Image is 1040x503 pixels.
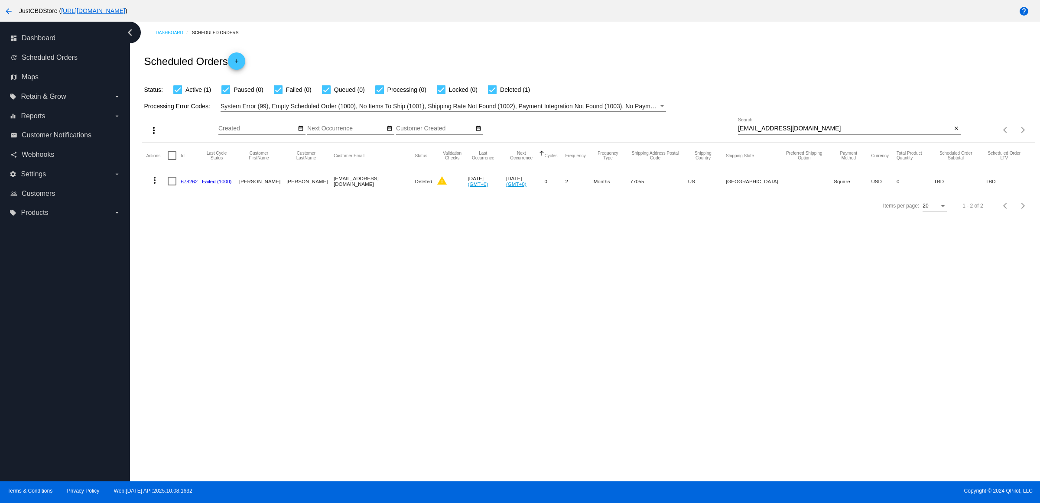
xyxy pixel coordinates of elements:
a: (GMT+0) [506,181,526,187]
button: Change sorting for Status [415,153,427,158]
mat-icon: more_vert [149,125,159,136]
span: Retain & Grow [21,93,66,101]
h2: Scheduled Orders [144,52,245,70]
span: Processing Error Codes: [144,103,210,110]
mat-header-cell: Actions [146,143,168,169]
span: Webhooks [22,151,54,159]
span: Reports [21,112,45,120]
a: Scheduled Orders [192,26,246,39]
mat-cell: [GEOGRAPHIC_DATA] [726,169,783,194]
button: Change sorting for CustomerFirstName [239,151,279,160]
button: Change sorting for Cycles [544,153,557,158]
button: Change sorting for LastProcessingCycleId [202,151,231,160]
mat-icon: date_range [298,125,304,132]
span: Scheduled Orders [22,54,78,62]
mat-icon: arrow_back [3,6,14,16]
input: Search [738,125,952,132]
button: Previous page [997,197,1014,214]
mat-cell: [EMAIL_ADDRESS][DOMAIN_NAME] [334,169,415,194]
i: map [10,74,17,81]
a: Privacy Policy [67,488,100,494]
mat-cell: 0 [544,169,565,194]
mat-cell: 0 [897,169,934,194]
a: [URL][DOMAIN_NAME] [61,7,125,14]
i: chevron_left [123,26,137,39]
i: arrow_drop_down [114,93,120,100]
span: Active (1) [185,84,211,95]
a: people_outline Customers [10,187,120,201]
mat-cell: US [688,169,726,194]
div: 1 - 2 of 2 [962,203,983,209]
a: update Scheduled Orders [10,51,120,65]
button: Change sorting for CustomerEmail [334,153,364,158]
mat-icon: date_range [387,125,393,132]
mat-cell: 2 [565,169,593,194]
button: Change sorting for Frequency [565,153,585,158]
a: Failed [202,178,216,184]
button: Change sorting for Id [181,153,184,158]
a: (1000) [217,178,232,184]
a: Dashboard [156,26,192,39]
div: Items per page: [883,203,919,209]
mat-cell: 77055 [630,169,688,194]
button: Change sorting for NextOccurrenceUtc [506,151,536,160]
span: Queued (0) [334,84,365,95]
a: (GMT+0) [468,181,488,187]
i: local_offer [10,93,16,100]
a: map Maps [10,70,120,84]
mat-icon: add [231,58,242,68]
mat-select: Filter by Processing Error Codes [221,101,666,112]
span: Dashboard [22,34,55,42]
i: settings [10,171,16,178]
span: Processing (0) [387,84,426,95]
button: Next page [1014,121,1032,139]
button: Change sorting for FrequencyType [594,151,623,160]
i: arrow_drop_down [114,171,120,178]
mat-cell: [DATE] [468,169,506,194]
button: Change sorting for PreferredShippingOption [783,151,826,160]
mat-cell: TBD [985,169,1030,194]
span: JustCBDStore ( ) [19,7,127,14]
button: Change sorting for ShippingCountry [688,151,718,160]
a: email Customer Notifications [10,128,120,142]
button: Next page [1014,197,1032,214]
button: Change sorting for LastOccurrenceUtc [468,151,498,160]
a: Terms & Conditions [7,488,52,494]
button: Change sorting for ShippingState [726,153,754,158]
mat-header-cell: Validation Checks [437,143,468,169]
button: Change sorting for LifetimeValue [985,151,1023,160]
span: 20 [923,203,928,209]
mat-cell: USD [871,169,897,194]
mat-icon: help [1019,6,1029,16]
button: Clear [952,124,961,133]
mat-header-cell: Total Product Quantity [897,143,934,169]
button: Previous page [997,121,1014,139]
i: people_outline [10,190,17,197]
span: Locked (0) [449,84,478,95]
span: Copyright © 2024 QPilot, LLC [527,488,1033,494]
i: local_offer [10,209,16,216]
i: share [10,151,17,158]
mat-icon: more_vert [149,175,160,185]
mat-select: Items per page: [923,203,947,209]
span: Customers [22,190,55,198]
i: arrow_drop_down [114,113,120,120]
button: Change sorting for CurrencyIso [871,153,889,158]
button: Change sorting for ShippingPostcode [630,151,680,160]
span: Customer Notifications [22,131,91,139]
mat-icon: close [953,125,959,132]
mat-cell: [DATE] [506,169,544,194]
mat-icon: warning [437,175,447,186]
mat-cell: [PERSON_NAME] [239,169,286,194]
button: Change sorting for PaymentMethod.Type [834,151,863,160]
button: Change sorting for Subtotal [934,151,978,160]
button: Change sorting for CustomerLastName [286,151,326,160]
span: Failed (0) [286,84,312,95]
i: email [10,132,17,139]
span: Paused (0) [234,84,263,95]
span: Deleted [415,178,432,184]
input: Next Occurrence [307,125,385,132]
input: Created [218,125,296,132]
mat-cell: TBD [934,169,985,194]
mat-cell: Months [594,169,630,194]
